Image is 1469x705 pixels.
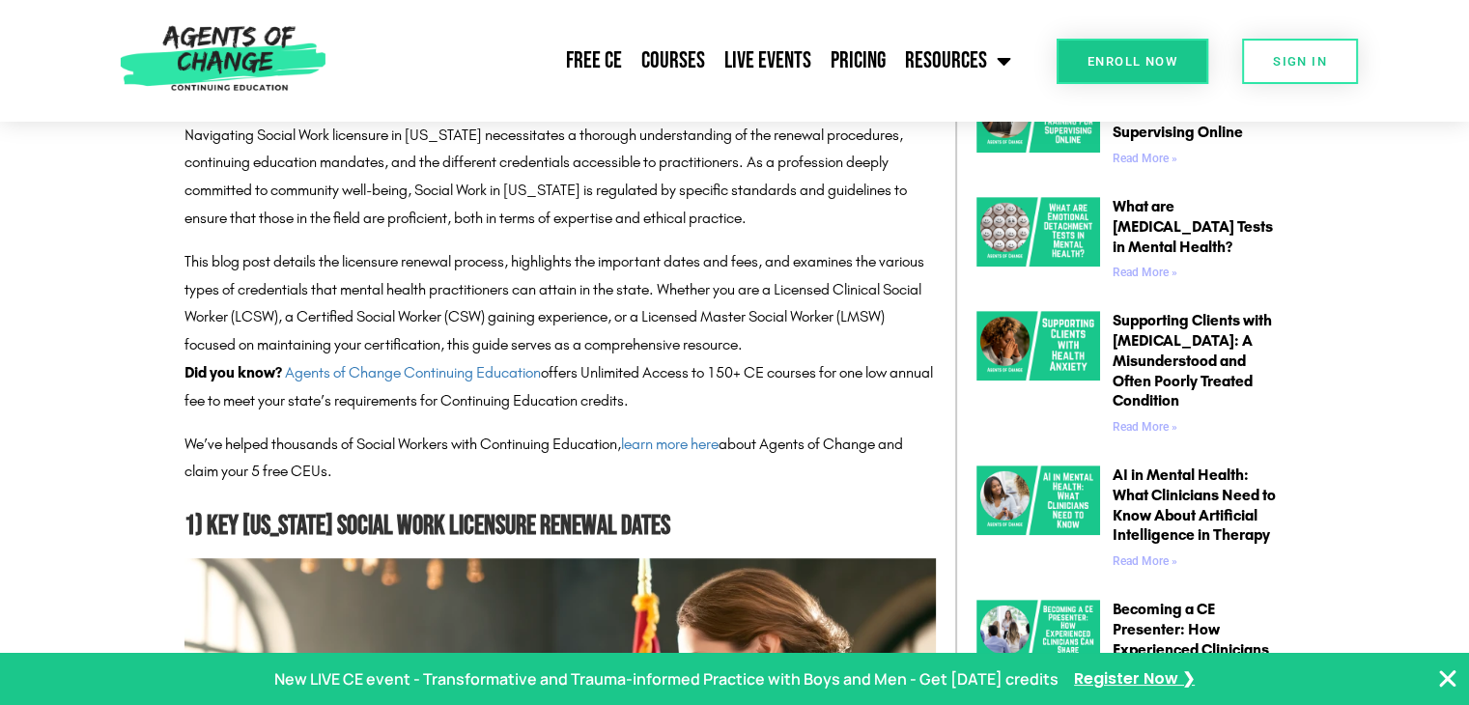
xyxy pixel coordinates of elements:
a: Register Now ❯ [1074,665,1195,693]
a: What are [MEDICAL_DATA] Tests in Mental Health? [1113,197,1273,256]
a: Courses [632,37,715,85]
span: Enroll Now [1088,55,1177,68]
a: Enroll Now [1057,39,1208,84]
a: AI in Mental Health What Clinicians Need to Know [976,465,1100,576]
p: We’ve helped thousands of Social Workers with Continuing Education, about Agents of Change and cl... [184,431,936,487]
a: Becoming a CE Presenter: How Experienced Clinicians Can Share Knowledge [1113,600,1269,678]
a: learn more here [621,435,719,453]
p: This blog post details the licensure renewal process, highlights the important dates and fees, an... [184,248,936,359]
a: Read more about What are Emotional Detachment Tests in Mental Health? [1113,266,1177,279]
strong: Did you know? [184,363,282,381]
a: Transitioning to Remote Supervision Training for Supervising Online [976,83,1100,173]
button: Close Banner [1436,667,1459,691]
a: Read more about Transitioning to Remote Supervision: Training for Supervising Online [1113,152,1177,165]
a: Supporting Clients with [MEDICAL_DATA]: A Misunderstood and Often Poorly Treated Condition [1113,311,1272,409]
a: Free CE [556,37,632,85]
p: New LIVE CE event - Transformative and Trauma-informed Practice with Boys and Men - Get [DATE] cr... [274,665,1059,693]
img: Becoming a CE Presenter How Experienced Clinicians Can Share Knowledge [976,600,1100,669]
img: AI in Mental Health What Clinicians Need to Know [976,465,1100,535]
img: What are Emotional Detachment Tests in Mental Health [976,197,1100,267]
a: Health Anxiety A Misunderstood and Often Poorly Treated Condition [976,311,1100,441]
span: SIGN IN [1273,55,1327,68]
a: Pricing [821,37,895,85]
h2: 1) Key [US_STATE] Social Work Licensure Renewal Dates [184,505,936,549]
a: SIGN IN [1242,39,1358,84]
a: Read more about AI in Mental Health: What Clinicians Need to Know About Artificial Intelligence i... [1113,554,1177,568]
a: Read more about Supporting Clients with Health Anxiety: A Misunderstood and Often Poorly Treated ... [1113,420,1177,434]
p: Navigating Social Work licensure in [US_STATE] necessitates a thorough understanding of the renew... [184,122,936,233]
a: What are Emotional Detachment Tests in Mental Health [976,197,1100,287]
p: offers Unlimited Access to 150+ CE courses for one low annual fee to meet your state’s requiremen... [184,359,936,415]
nav: Menu [335,37,1021,85]
img: Health Anxiety A Misunderstood and Often Poorly Treated Condition [976,311,1100,381]
a: Resources [895,37,1021,85]
a: Live Events [715,37,821,85]
a: Agents of Change Continuing Education [285,363,541,381]
a: AI in Mental Health: What Clinicians Need to Know About Artificial Intelligence in Therapy [1113,465,1276,544]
